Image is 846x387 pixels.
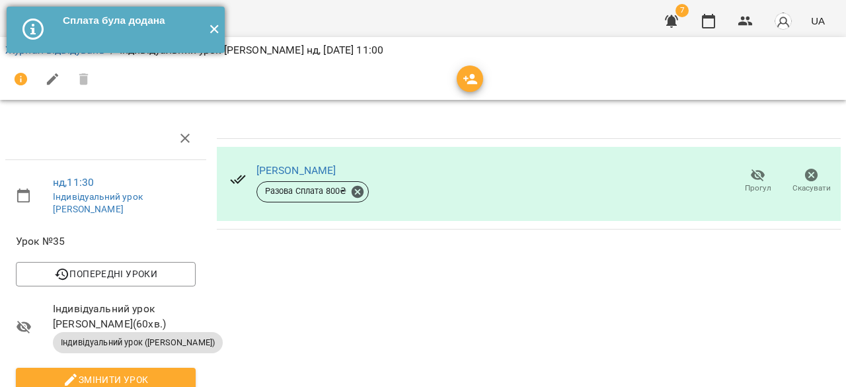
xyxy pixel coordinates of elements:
a: нд , 11:30 [53,176,94,189]
span: Індивідуальний урок [PERSON_NAME] ( 60 хв. ) [53,301,196,332]
span: Попередні уроки [26,266,185,282]
div: Сплата була додана [63,13,198,28]
a: [PERSON_NAME] [256,164,336,177]
span: 7 [675,4,689,17]
span: Прогул [745,183,771,194]
span: Разова Сплата 800 ₴ [257,185,355,197]
nav: breadcrumb [5,42,841,58]
button: UA [806,9,830,33]
span: UA [811,14,825,28]
button: Прогул [731,163,785,200]
p: Індивідуальний урок [PERSON_NAME] нд, [DATE] 11:00 [120,42,383,58]
span: Урок №35 [16,234,196,249]
div: Разова Сплата 800₴ [256,181,369,202]
a: Індивідуальний урок [PERSON_NAME] [53,191,143,215]
button: Скасувати [785,163,838,200]
span: Скасувати [792,183,831,194]
button: Попередні уроки [16,262,196,286]
img: avatar_s.png [774,12,792,30]
span: Індивідуальний урок ([PERSON_NAME]) [53,337,223,349]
